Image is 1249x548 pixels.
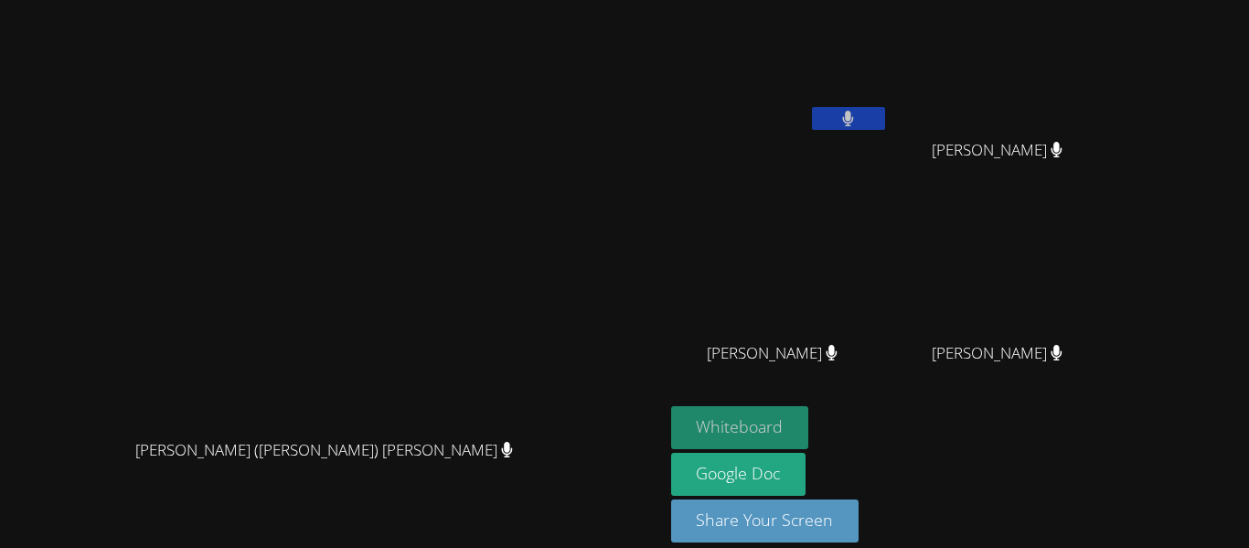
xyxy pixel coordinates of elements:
span: [PERSON_NAME] [932,340,1062,367]
button: Whiteboard [671,406,809,449]
span: [PERSON_NAME] [932,137,1062,164]
span: [PERSON_NAME] ([PERSON_NAME]) [PERSON_NAME] [135,437,513,464]
span: [PERSON_NAME] [707,340,838,367]
button: Share Your Screen [671,500,859,543]
a: Google Doc [671,453,806,496]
